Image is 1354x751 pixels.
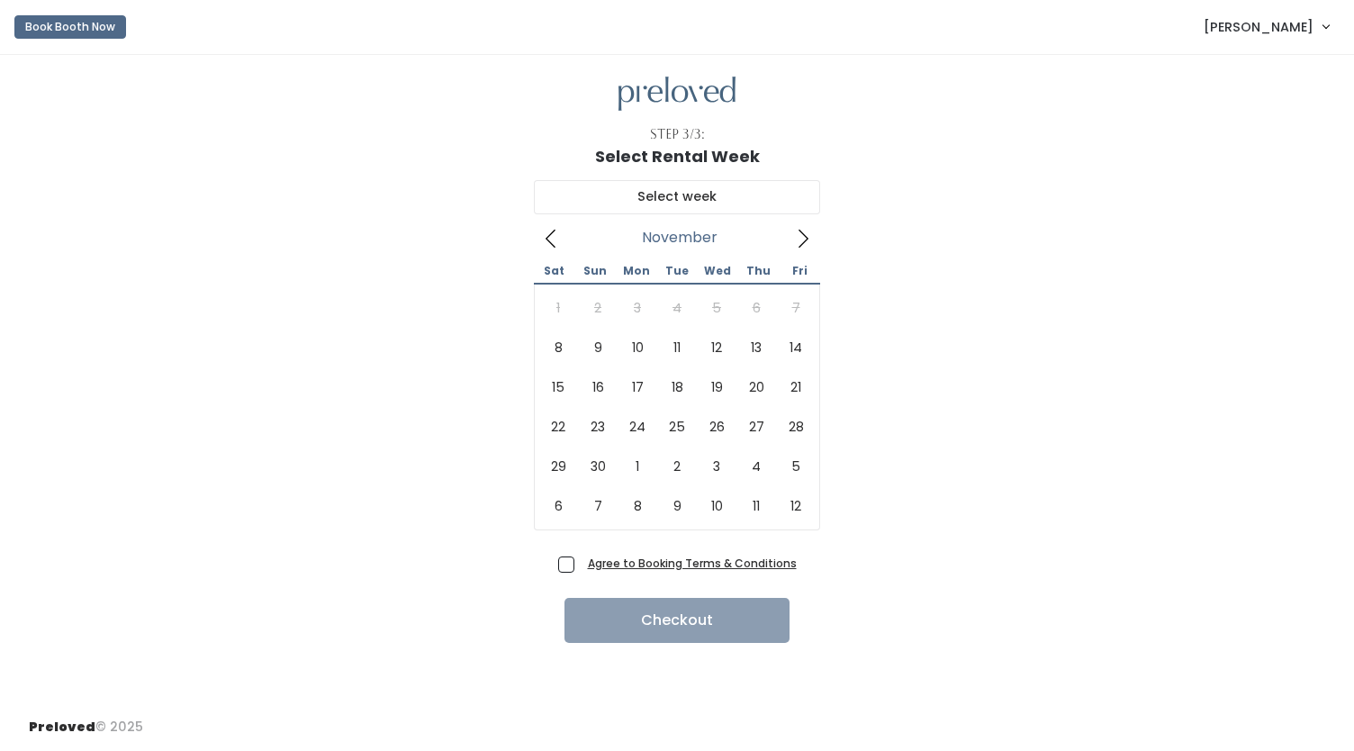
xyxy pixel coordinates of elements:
[578,328,618,367] span: November 9, 2025
[534,266,574,276] span: Sat
[697,447,736,486] span: December 3, 2025
[650,125,705,144] div: Step 3/3:
[618,407,657,447] span: November 24, 2025
[574,266,615,276] span: Sun
[776,447,816,486] span: December 5, 2025
[618,486,657,526] span: December 8, 2025
[538,447,578,486] span: November 29, 2025
[642,234,718,241] span: November
[776,367,816,407] span: November 21, 2025
[657,407,697,447] span: November 25, 2025
[657,328,697,367] span: November 11, 2025
[697,486,736,526] span: December 10, 2025
[616,266,656,276] span: Mon
[14,15,126,39] button: Book Booth Now
[657,486,697,526] span: December 9, 2025
[657,447,697,486] span: December 2, 2025
[595,148,760,166] h1: Select Rental Week
[578,367,618,407] span: November 16, 2025
[780,266,820,276] span: Fri
[776,328,816,367] span: November 14, 2025
[776,407,816,447] span: November 28, 2025
[564,598,790,643] button: Checkout
[538,486,578,526] span: December 6, 2025
[29,718,95,736] span: Preloved
[534,180,820,214] input: Select week
[697,407,736,447] span: November 26, 2025
[697,367,736,407] span: November 19, 2025
[578,486,618,526] span: December 7, 2025
[588,556,797,571] a: Agree to Booking Terms & Conditions
[14,7,126,47] a: Book Booth Now
[618,447,657,486] span: December 1, 2025
[618,77,736,112] img: preloved logo
[1186,7,1347,46] a: [PERSON_NAME]
[776,486,816,526] span: December 12, 2025
[738,266,779,276] span: Thu
[736,407,776,447] span: November 27, 2025
[578,407,618,447] span: November 23, 2025
[538,328,578,367] span: November 8, 2025
[698,266,738,276] span: Wed
[657,367,697,407] span: November 18, 2025
[538,367,578,407] span: November 15, 2025
[1204,17,1313,37] span: [PERSON_NAME]
[618,328,657,367] span: November 10, 2025
[578,447,618,486] span: November 30, 2025
[618,367,657,407] span: November 17, 2025
[736,447,776,486] span: December 4, 2025
[736,367,776,407] span: November 20, 2025
[538,407,578,447] span: November 22, 2025
[736,328,776,367] span: November 13, 2025
[736,486,776,526] span: December 11, 2025
[29,703,143,737] div: © 2025
[656,266,697,276] span: Tue
[697,328,736,367] span: November 12, 2025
